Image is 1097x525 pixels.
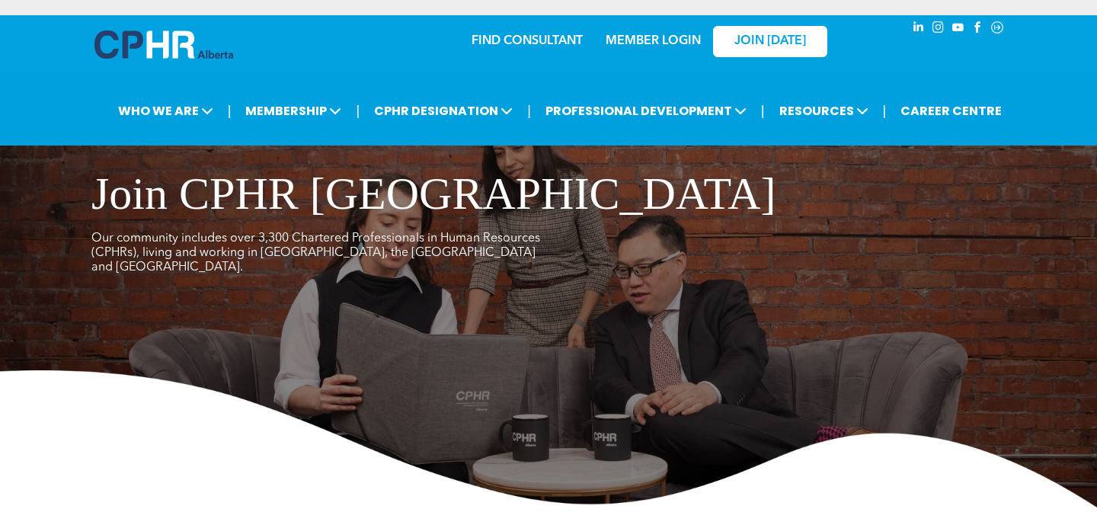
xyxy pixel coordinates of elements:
[527,95,531,126] li: |
[94,30,233,59] img: A blue and white logo for cp alberta
[541,97,751,125] span: PROFESSIONAL DEVELOPMENT
[369,97,517,125] span: CPHR DESIGNATION
[734,34,806,49] span: JOIN [DATE]
[883,95,887,126] li: |
[910,19,926,40] a: linkedin
[606,35,701,47] a: MEMBER LOGIN
[969,19,986,40] a: facebook
[91,290,540,331] span: Our community includes over 3,300 Chartered Professionals in Human Resources (CPHRs), living and ...
[241,97,346,125] span: MEMBERSHIP
[775,97,873,125] span: RESOURCES
[761,95,765,126] li: |
[228,95,232,126] li: |
[356,95,360,126] li: |
[472,35,583,47] a: FIND CONSULTANT
[929,19,946,40] a: instagram
[949,19,966,40] a: youtube
[114,97,218,125] span: WHO WE ARE
[713,26,827,57] a: JOIN [DATE]
[989,19,1006,40] a: Social network
[91,172,579,273] span: Join CPHR [GEOGRAPHIC_DATA]
[896,97,1006,125] a: CAREER CENTRE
